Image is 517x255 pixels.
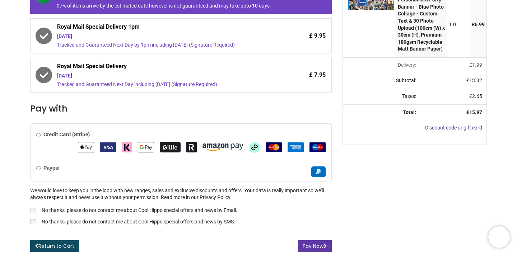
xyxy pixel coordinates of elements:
[57,33,272,40] div: [DATE]
[202,144,243,150] span: Amazon Pay
[469,93,482,99] span: £
[249,144,260,150] span: Afterpay Clearpay
[425,125,482,131] a: Discount code or gift card
[309,144,326,150] span: Maestro
[43,165,60,171] b: Paypal
[309,32,326,40] span: £ 9.95
[100,142,116,152] img: VISA
[249,142,260,153] img: Afterpay Clearpay
[202,143,243,151] img: Amazon Pay
[343,73,420,89] td: Subtotal:
[78,144,94,150] span: Apple Pay
[78,142,94,152] img: Apple Pay
[298,240,332,252] button: Pay Now
[288,144,304,150] span: American Express
[475,22,485,27] span: 6.99
[57,62,272,72] span: Royal Mail Special Delivery
[43,132,90,137] b: Credit Card (Stripe)
[472,22,485,27] span: £
[466,77,482,83] span: £
[186,144,197,150] span: Revolut Pay
[288,142,304,152] img: American Express
[160,142,181,152] img: Billie
[30,103,332,115] h3: Pay with
[30,219,36,224] input: No thanks, please do not contact me about Cool Hippo special offers and news by SMS.
[57,3,272,10] div: 97% of items arrive by the estimated date however is not guaranteed and may take upto 10 days
[30,187,332,227] div: We would love to keep you in the loop with new ranges, sales and exclusive discounts and offers. ...
[449,21,469,28] div: 1.0
[100,144,116,150] span: VISA
[266,144,282,150] span: MasterCard
[472,62,482,68] span: 1.99
[466,109,482,115] strong: £
[122,144,132,150] span: Klarna
[160,144,181,150] span: Billie
[488,226,510,248] iframe: Brevo live chat
[42,218,235,226] p: No thanks, please do not contact me about Cool Hippo special offers and news by SMS.
[469,62,482,68] span: £
[469,77,482,83] span: 13.32
[57,42,272,49] div: Tracked and Guaranteed Next Day by 1pm including [DATE] (Signature Required)
[186,142,197,152] img: Revolut Pay
[311,169,326,174] span: Paypal
[36,133,41,137] input: Credit Card (Stripe)
[138,142,154,152] img: Google Pay
[472,93,482,99] span: 2.65
[403,109,416,115] strong: Total:
[57,72,272,80] div: [DATE]
[309,71,326,79] span: £ 7.95
[57,23,272,33] span: Royal Mail Special Delivery 1pm
[122,142,132,152] img: Klarna
[311,166,326,177] img: Paypal
[57,81,272,88] div: Tracked and Guaranteed Next Day including [DATE] (Signature Required)
[138,144,154,150] span: Google Pay
[343,57,420,73] td: Delivery will be updated after choosing a new delivery method
[42,207,237,214] p: No thanks, please do not contact me about Cool Hippo special offers and news by Email.
[30,208,36,213] input: No thanks, please do not contact me about Cool Hippo special offers and news by Email.
[343,89,420,104] td: Taxes:
[309,142,326,152] img: Maestro
[469,109,482,115] span: 15.97
[36,166,41,170] input: Paypal
[30,240,79,252] a: Return to Cart
[266,142,282,152] img: MasterCard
